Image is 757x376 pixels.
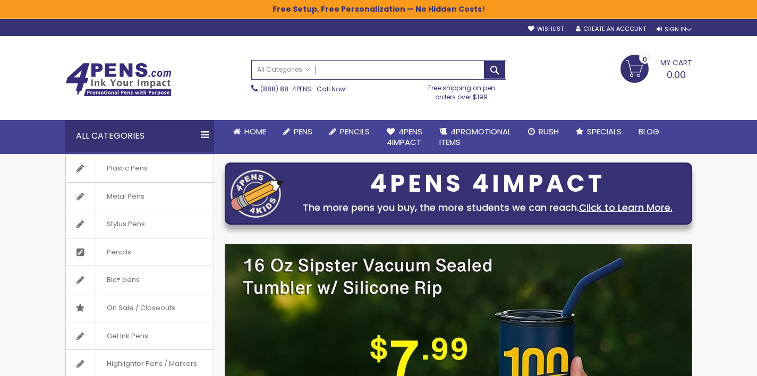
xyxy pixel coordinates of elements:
span: - Call Now! [260,84,347,93]
span: Specials [587,126,622,137]
a: 0.00 0 [620,55,692,81]
div: 4PENS 4IMPACT [289,173,686,195]
span: Plastic Pens [96,155,158,182]
span: Pencils [340,126,370,137]
a: All Categories [252,61,316,78]
a: Blog [630,120,668,143]
span: Home [244,126,266,137]
a: Specials [567,120,630,143]
div: Sign In [657,25,692,33]
a: Pencils [66,238,214,266]
img: four_pen_logo.png [231,169,284,218]
a: (888) 88-4PENS [260,84,311,93]
a: Click to Learn More. [579,201,673,214]
span: Bic® pens [96,266,150,294]
a: Gel Ink Pens [66,322,214,350]
a: Stylus Pens [66,210,214,238]
span: 0 [643,54,647,64]
a: Metal Pens [66,183,214,210]
span: On Sale / Closeouts [96,294,186,322]
a: On Sale / Closeouts [66,294,214,322]
div: The more pens you buy, the more students we can reach. [289,200,686,215]
a: Wishlist [528,25,564,33]
a: Pens [275,120,321,143]
span: Rush [539,126,559,137]
span: All Categories [257,65,310,74]
a: 4PROMOTIONALITEMS [431,120,520,155]
span: Pencils [96,238,142,266]
a: Rush [520,120,567,143]
a: Bic® pens [66,266,214,294]
div: Free shipping on pen orders over $199 [417,80,506,101]
a: Home [225,120,275,143]
span: Blog [639,126,659,137]
span: Pens [294,126,312,137]
img: 4Pens Custom Pens and Promotional Products [65,63,172,97]
span: Metal Pens [96,183,155,210]
span: Stylus Pens [96,210,156,238]
span: 4Pens 4impact [387,126,422,148]
div: All Categories [65,120,214,152]
span: 0.00 [667,68,686,81]
a: 4Pens4impact [378,120,431,155]
a: Pencils [321,120,378,143]
a: Create an Account [576,25,646,33]
a: Plastic Pens [66,155,214,182]
span: Gel Ink Pens [96,322,159,350]
span: 4PROMOTIONAL ITEMS [439,126,511,148]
